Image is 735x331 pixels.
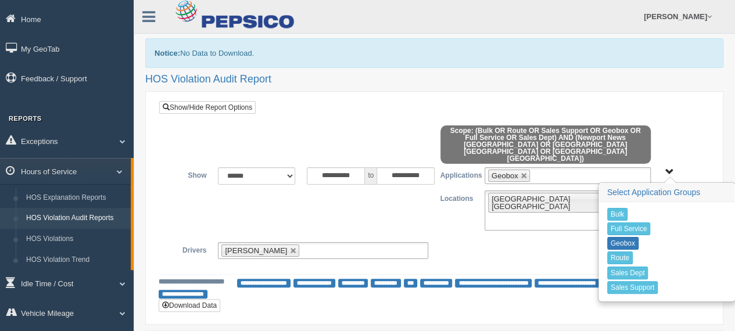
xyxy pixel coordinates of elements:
button: Sales Support [607,281,658,294]
button: Full Service [607,222,651,235]
label: Show [168,167,212,181]
h2: HOS Violation Audit Report [145,74,723,85]
span: [PERSON_NAME] [225,246,287,255]
a: Show/Hide Report Options [159,101,256,114]
a: HOS Violation Audit Reports [21,208,131,229]
button: Geobox [607,237,639,250]
button: Bulk [607,208,628,221]
a: HOS Violation Trend [21,250,131,271]
span: Geobox [492,171,518,180]
button: Sales Dept [607,267,648,279]
button: Route [607,251,633,264]
button: Download Data [159,299,220,312]
label: Drivers [168,242,212,256]
a: HOS Explanation Reports [21,188,131,208]
b: Notice: [155,49,180,57]
label: Locations [435,190,479,204]
span: Scope: (Bulk OR Route OR Sales Support OR Geobox OR Full Service OR Sales Dept) AND (Newport News... [440,125,651,164]
span: [GEOGRAPHIC_DATA] [GEOGRAPHIC_DATA] [492,195,570,211]
h3: Select Application Groups [599,184,734,202]
div: No Data to Download. [145,38,723,68]
label: Applications [434,167,478,181]
span: to [365,167,377,185]
a: HOS Violations [21,229,131,250]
